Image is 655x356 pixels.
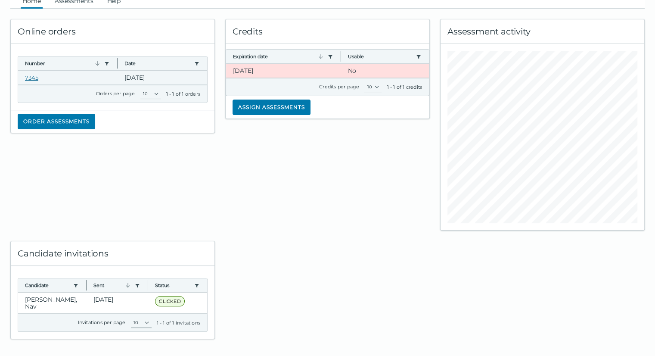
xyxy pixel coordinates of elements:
label: Invitations per page [78,319,126,325]
div: 1 - 1 of 1 invitations [157,319,200,326]
span: CLICKED [155,296,184,306]
button: Column resize handle [145,276,151,294]
button: Candidate [25,282,70,289]
div: Candidate invitations [11,241,214,266]
a: 7345 [25,74,38,81]
clr-dg-cell: [DATE] [226,64,341,78]
button: Number [25,60,101,67]
div: 1 - 1 of 1 credits [387,84,422,91]
button: Date [124,60,191,67]
button: Usable [348,53,413,60]
button: Order assessments [18,114,95,129]
div: Assessment activity [441,19,644,44]
label: Credits per page [319,84,359,90]
button: Sent [93,282,132,289]
clr-dg-cell: [DATE] [118,71,207,84]
label: Orders per page [96,91,135,97]
button: Column resize handle [84,276,89,294]
button: Assign assessments [233,100,310,115]
button: Expiration date [233,53,324,60]
div: 1 - 1 of 1 orders [166,91,200,97]
div: Online orders [11,19,214,44]
button: Column resize handle [115,54,120,72]
button: Column resize handle [338,47,344,66]
clr-dg-cell: [DATE] [87,293,149,313]
button: Status [155,282,191,289]
clr-dg-cell: No [341,64,429,78]
clr-dg-cell: [PERSON_NAME], Nav [18,293,87,313]
div: Credits [226,19,429,44]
